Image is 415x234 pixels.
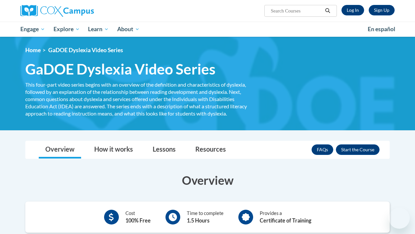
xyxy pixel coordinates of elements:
button: Search [323,7,333,15]
a: Engage [16,22,49,37]
div: Provides a [260,210,311,224]
span: GaDOE Dyslexia Video Series [48,47,123,53]
span: En español [368,26,395,32]
a: Register [369,5,395,15]
a: How it works [88,141,140,159]
button: Enroll [336,144,380,155]
b: 100% Free [125,217,151,223]
div: Cost [125,210,151,224]
div: This four-part video series begins with an overview of the definition and characteristics of dysl... [25,81,252,117]
div: Main menu [15,22,400,37]
a: Cox Campus [20,5,139,17]
a: Home [25,47,41,53]
a: FAQs [312,144,333,155]
a: Explore [49,22,84,37]
span: About [117,25,140,33]
a: En español [363,22,400,36]
span: GaDOE Dyslexia Video Series [25,60,215,78]
b: Certificate of Training [260,217,311,223]
a: Resources [189,141,232,159]
iframe: Button to launch messaging window [389,208,410,229]
h3: Overview [25,172,390,188]
span: Engage [20,25,45,33]
span: Explore [54,25,80,33]
a: Lessons [146,141,182,159]
span: Learn [88,25,109,33]
a: Learn [84,22,113,37]
a: Overview [39,141,81,159]
img: Cox Campus [20,5,94,17]
input: Search Courses [270,7,323,15]
a: Log In [341,5,364,15]
a: About [113,22,144,37]
b: 1.5 Hours [187,217,209,223]
div: Time to complete [187,210,224,224]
